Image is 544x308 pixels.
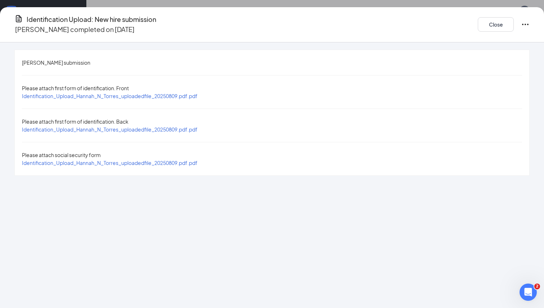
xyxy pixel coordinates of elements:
svg: CustomFormIcon [14,14,23,23]
span: [PERSON_NAME] submission [22,59,90,66]
span: Please attach first form of identification. Back [22,118,128,125]
button: Close [478,17,514,32]
span: 2 [534,284,540,289]
iframe: Intercom live chat [520,284,537,301]
a: Identification_Upload_Hannah_N_Torres_uploadedfile_20250809.pdf.pdf [22,126,198,133]
span: Please attach first form of identification. Front [22,85,129,91]
h4: Identification Upload: New hire submission [27,14,156,24]
span: Please attach social security form [22,152,101,158]
a: Identification_Upload_Hannah_N_Torres_uploadedfile_20250809.pdf.pdf [22,93,198,99]
a: Identification_Upload_Hannah_N_Torres_uploadedfile_20250809.pdf.pdf [22,160,198,166]
p: [PERSON_NAME] completed on [DATE] [15,24,135,35]
svg: Ellipses [521,20,530,29]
